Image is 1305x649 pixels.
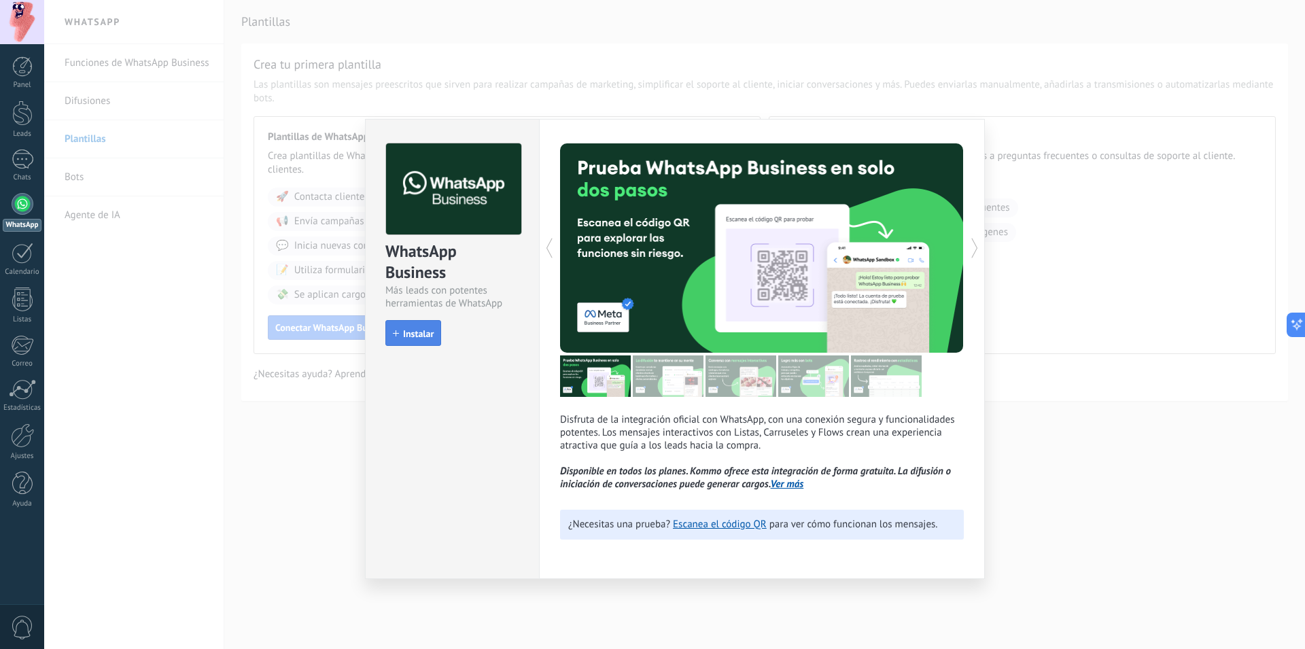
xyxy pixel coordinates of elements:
[3,81,42,90] div: Panel
[3,219,41,232] div: WhatsApp
[673,518,767,531] a: Escanea el código QR
[851,355,922,397] img: tour_image_cc377002d0016b7ebaeb4dbe65cb2175.png
[3,315,42,324] div: Listas
[778,355,849,397] img: tour_image_62c9952fc9cf984da8d1d2aa2c453724.png
[3,452,42,461] div: Ajustes
[3,130,42,139] div: Leads
[403,329,434,338] span: Instalar
[385,284,519,310] div: Más leads con potentes herramientas de WhatsApp
[568,518,670,531] span: ¿Necesitas una prueba?
[769,518,938,531] span: para ver cómo funcionan los mensajes.
[3,268,42,277] div: Calendario
[385,320,441,346] button: Instalar
[560,413,964,491] p: Disfruta de la integración oficial con WhatsApp, con una conexión segura y funcionalidades potent...
[385,241,519,284] div: WhatsApp Business
[633,355,703,397] img: tour_image_cc27419dad425b0ae96c2716632553fa.png
[771,478,804,491] a: Ver más
[560,465,951,491] i: Disponible en todos los planes. Kommo ofrece esta integración de forma gratuita. La difusión o in...
[560,355,631,397] img: tour_image_7a4924cebc22ed9e3259523e50fe4fd6.png
[3,359,42,368] div: Correo
[3,404,42,413] div: Estadísticas
[3,173,42,182] div: Chats
[3,499,42,508] div: Ayuda
[386,143,521,235] img: logo_main.png
[706,355,776,397] img: tour_image_1009fe39f4f058b759f0df5a2b7f6f06.png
